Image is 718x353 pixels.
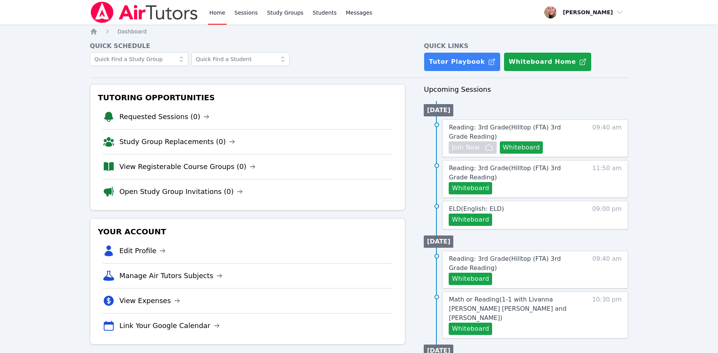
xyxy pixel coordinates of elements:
[119,270,223,281] a: Manage Air Tutors Subjects
[449,273,492,285] button: Whiteboard
[424,41,628,51] h4: Quick Links
[449,323,492,335] button: Whiteboard
[592,254,622,285] span: 09:40 am
[119,161,256,172] a: View Registerable Course Groups (0)
[90,28,628,35] nav: Breadcrumb
[119,186,243,197] a: Open Study Group Invitations (0)
[592,204,622,226] span: 09:00 pm
[346,9,372,17] span: Messages
[592,164,622,194] span: 11:50 am
[452,143,479,152] span: Join Now
[424,84,628,95] h3: Upcoming Sessions
[119,295,180,306] a: View Expenses
[90,52,188,66] input: Quick Find a Study Group
[504,52,592,71] button: Whiteboard Home
[449,164,560,181] span: Reading: 3rd Grade ( Hilltop (FTA) 3rd Grade Reading )
[119,111,210,122] a: Requested Sessions (0)
[500,141,543,154] button: Whiteboard
[449,141,496,154] button: Join Now
[119,320,220,331] a: Link Your Google Calendar
[449,296,566,322] span: Math or Reading ( 1-1 with Livanna [PERSON_NAME] [PERSON_NAME] and [PERSON_NAME] )
[424,235,453,248] li: [DATE]
[449,164,578,182] a: Reading: 3rd Grade(Hilltop (FTA) 3rd Grade Reading)
[118,28,147,35] a: Dashboard
[592,295,622,335] span: 10:30 pm
[449,204,504,214] a: ELD(English: ELD)
[449,124,560,140] span: Reading: 3rd Grade ( Hilltop (FTA) 3rd Grade Reading )
[424,52,501,71] a: Tutor Playbook
[449,295,578,323] a: Math or Reading(1-1 with Livanna [PERSON_NAME] [PERSON_NAME] and [PERSON_NAME])
[449,254,578,273] a: Reading: 3rd Grade(Hilltop (FTA) 3rd Grade Reading)
[449,205,504,212] span: ELD ( English: ELD )
[449,123,578,141] a: Reading: 3rd Grade(Hilltop (FTA) 3rd Grade Reading)
[96,91,399,104] h3: Tutoring Opportunities
[119,136,235,147] a: Study Group Replacements (0)
[90,2,199,23] img: Air Tutors
[449,182,492,194] button: Whiteboard
[424,104,453,116] li: [DATE]
[90,41,406,51] h4: Quick Schedule
[96,225,399,239] h3: Your Account
[119,245,166,256] a: Edit Profile
[449,255,560,272] span: Reading: 3rd Grade ( Hilltop (FTA) 3rd Grade Reading )
[191,52,290,66] input: Quick Find a Student
[449,214,492,226] button: Whiteboard
[592,123,622,154] span: 09:40 am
